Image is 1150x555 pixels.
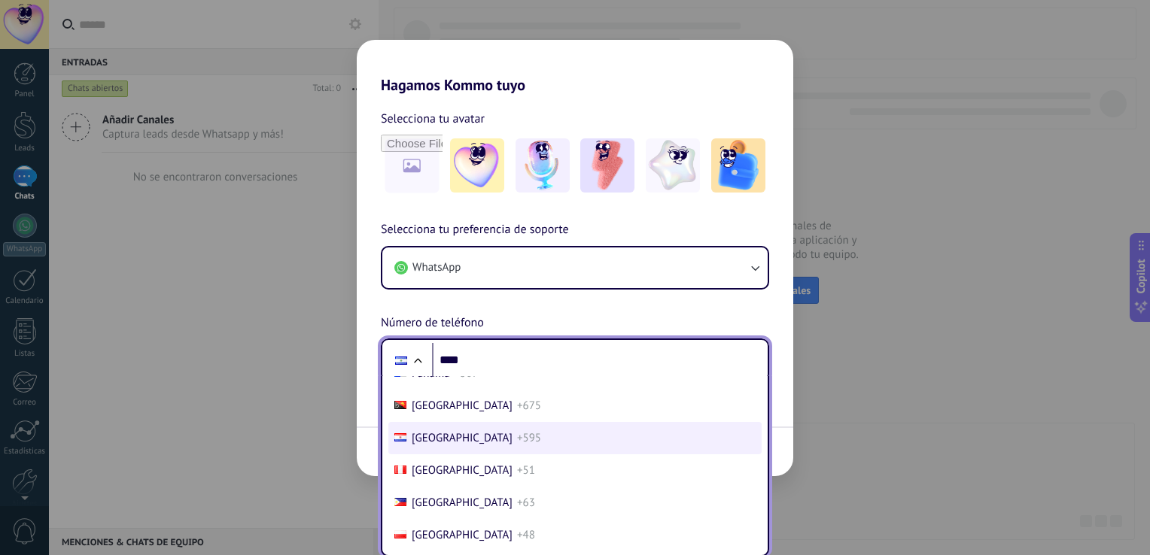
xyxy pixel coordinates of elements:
img: -1.jpeg [450,138,504,193]
img: -3.jpeg [580,138,634,193]
span: Selecciona tu preferencia de soporte [381,220,569,240]
span: WhatsApp [412,260,461,275]
div: El Salvador: + 503 [387,344,415,376]
span: Número de teléfono [381,314,484,333]
span: [GEOGRAPHIC_DATA] [412,496,513,510]
span: [GEOGRAPHIC_DATA] [412,399,513,413]
img: -2.jpeg [516,138,570,193]
span: +48 [517,528,535,542]
span: [GEOGRAPHIC_DATA] [412,463,513,478]
span: Selecciona tu avatar [381,109,485,129]
img: -4.jpeg [646,138,700,193]
span: +51 [517,463,535,478]
span: +595 [517,431,541,445]
h2: Hagamos Kommo tuyo [357,40,793,94]
span: [GEOGRAPHIC_DATA] [412,528,513,542]
span: +63 [517,496,535,510]
span: [GEOGRAPHIC_DATA] [412,431,513,445]
span: +675 [517,399,541,413]
button: WhatsApp [382,247,768,288]
img: -5.jpeg [711,138,765,193]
